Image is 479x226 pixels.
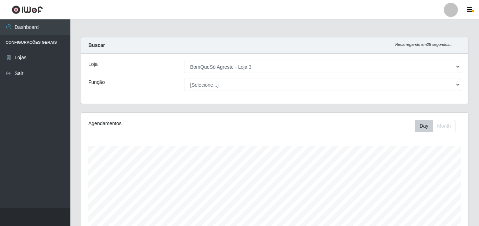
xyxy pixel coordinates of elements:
[415,120,433,132] button: Day
[88,120,238,127] div: Agendamentos
[88,42,105,48] strong: Buscar
[88,61,97,68] label: Loja
[433,120,455,132] button: Month
[88,79,105,86] label: Função
[395,42,453,47] i: Recarregando em 28 segundos...
[12,5,43,14] img: CoreUI Logo
[415,120,455,132] div: First group
[415,120,461,132] div: Toolbar with button groups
